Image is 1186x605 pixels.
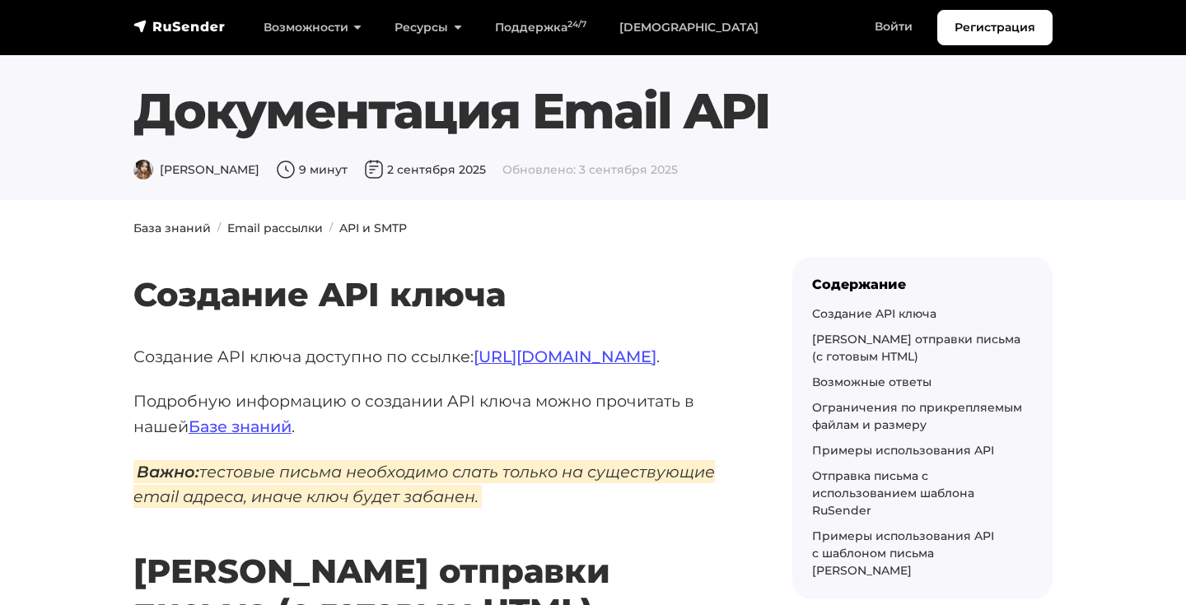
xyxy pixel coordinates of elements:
sup: 24/7 [567,19,586,30]
strong: Важно: [137,462,199,482]
a: Email рассылки [227,221,323,235]
span: 2 сентября 2025 [364,162,486,177]
a: API и SMTP [339,221,407,235]
a: [PERSON_NAME] отправки письма (с готовым HTML) [812,332,1020,364]
p: Создание API ключа доступно по ссылке: . [133,344,740,370]
h1: Документация Email API [133,81,1053,141]
a: [DEMOGRAPHIC_DATA] [603,11,775,44]
div: Содержание [812,277,1033,292]
a: Базе знаний [189,417,292,436]
a: Возможные ответы [812,375,932,389]
img: Дата публикации [364,160,384,179]
p: Подробную информацию о создании API ключа можно прочитать в нашей . [133,389,740,439]
a: База знаний [133,221,211,235]
a: Отправка письма с использованием шаблона RuSender [812,468,974,518]
img: Время чтения [276,160,296,179]
a: Ограничения по прикрепляемым файлам и размеру [812,400,1022,432]
h2: Создание API ключа [133,226,740,314]
em: тестовые письма необходимо слать только на существующие email адреса, иначе ключ будет забанен. [133,460,715,509]
a: Примеры использования API с шаблоном письма [PERSON_NAME] [812,528,994,578]
a: Создание API ключа [812,306,936,321]
span: Обновлено: 3 сентября 2025 [502,162,678,177]
a: Ресурсы [378,11,478,44]
nav: breadcrumb [124,220,1062,237]
a: Поддержка24/7 [479,11,603,44]
a: Войти [858,10,929,44]
a: Примеры использования API [812,443,994,458]
a: [URL][DOMAIN_NAME] [474,347,656,366]
span: 9 минут [276,162,348,177]
img: RuSender [133,18,226,35]
a: Возможности [247,11,378,44]
a: Регистрация [937,10,1053,45]
span: [PERSON_NAME] [133,162,259,177]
